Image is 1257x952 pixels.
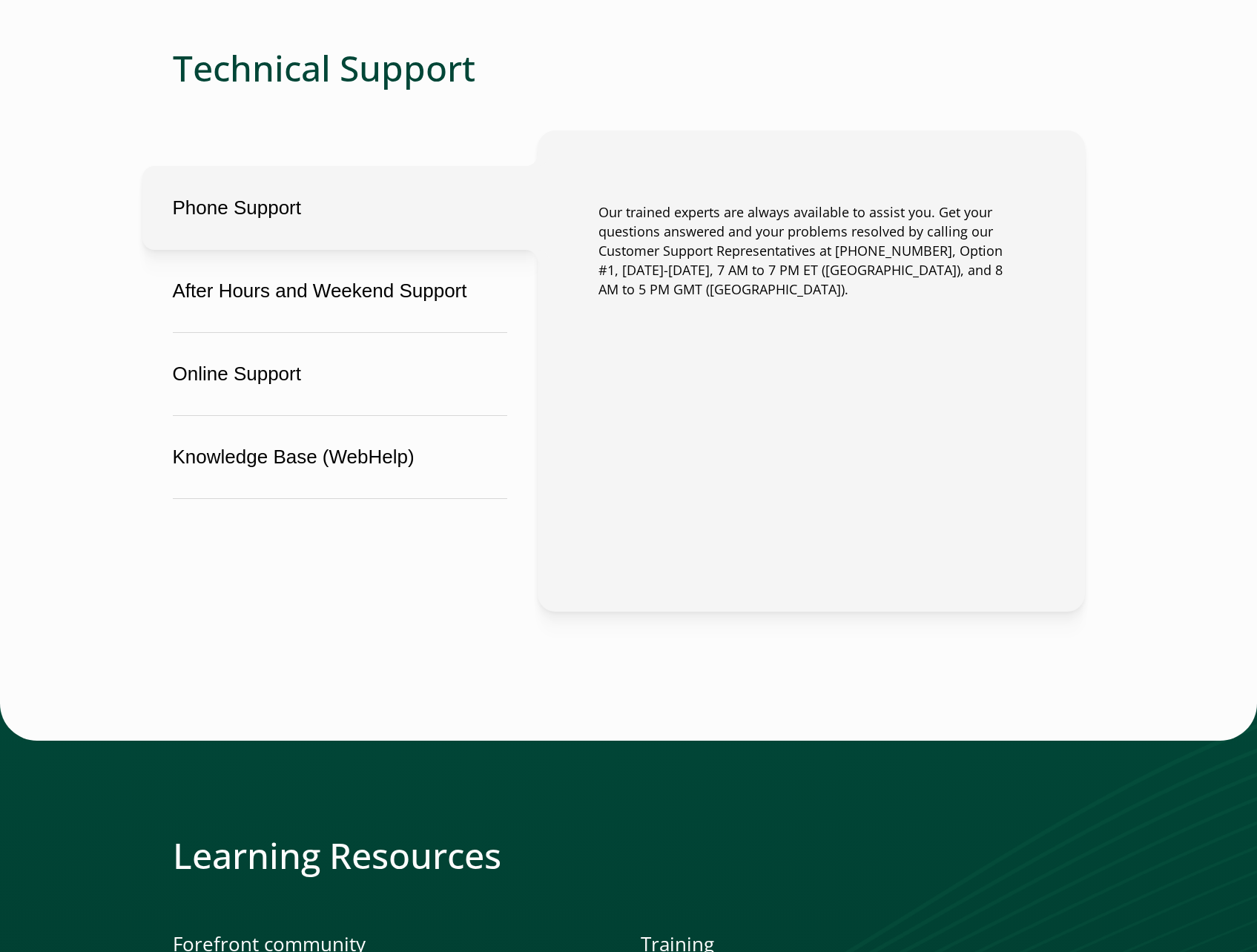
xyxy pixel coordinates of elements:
[142,166,538,250] button: Phone Support
[173,834,1085,877] h2: Learning Resources
[142,332,538,416] button: Online Support
[142,249,538,333] button: After Hours and Weekend Support
[598,203,1024,300] p: Our trained experts are always available to assist you. Get your questions answered and your prob...
[142,415,538,499] button: Knowledge Base (WebHelp)
[173,47,1085,90] h2: Technical Support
